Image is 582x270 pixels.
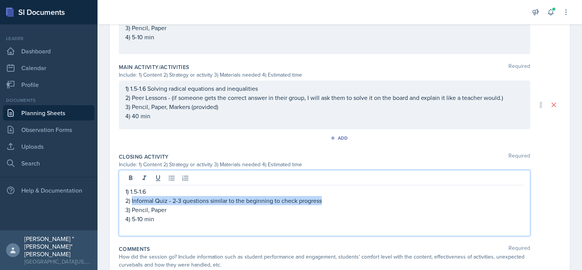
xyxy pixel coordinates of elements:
[508,245,530,253] span: Required
[24,235,91,258] div: [PERSON_NAME] "[PERSON_NAME]" [PERSON_NAME]
[3,122,94,137] a: Observation Forms
[3,77,94,92] a: Profile
[125,23,524,32] p: 3) Pencil, Paper
[125,84,524,93] p: 1) 1.5-1.6 Solving radical equations and inequalities
[3,105,94,121] a: Planning Sheets
[3,97,94,104] div: Documents
[125,214,524,223] p: 4) 5-10 min
[119,161,530,169] div: Include: 1) Content 2) Strategy or activity 3) Materials needed 4) Estimated time
[125,102,524,111] p: 3) Pencil, Paper, Markers (provided)
[3,183,94,198] div: Help & Documentation
[3,43,94,59] a: Dashboard
[125,111,524,121] p: 4) 40 min
[3,35,94,42] div: Leader
[119,253,530,269] div: How did the session go? Include information such as student performance and engagement, students'...
[3,60,94,76] a: Calendar
[125,196,524,205] p: 2) Informal Quiz - 2-3 questions similar to the beginning to check progress
[24,258,91,265] div: [GEOGRAPHIC_DATA][US_STATE] in [GEOGRAPHIC_DATA]
[508,153,530,161] span: Required
[3,139,94,154] a: Uploads
[508,63,530,71] span: Required
[125,32,524,42] p: 4) 5-10 min
[119,71,530,79] div: Include: 1) Content 2) Strategy or activity 3) Materials needed 4) Estimated time
[332,135,348,141] div: Add
[119,153,169,161] label: Closing Activity
[328,132,352,144] button: Add
[125,187,524,196] p: 1) 1.5-1.6
[119,63,189,71] label: Main Activity/Activities
[119,245,150,253] label: Comments
[125,93,524,102] p: 2) Peer Lessons - (if someone gets the correct answer in their group, I will ask them to solve it...
[125,205,524,214] p: 3) Pencil, Paper
[3,156,94,171] a: Search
